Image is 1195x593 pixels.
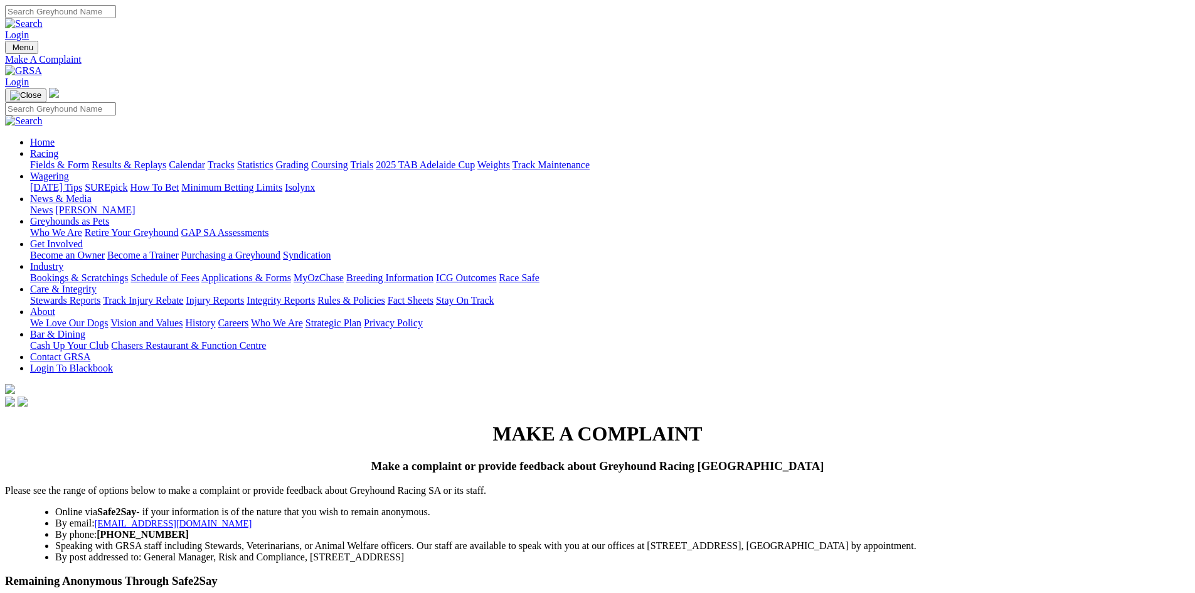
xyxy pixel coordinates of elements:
[18,397,28,407] img: twitter.svg
[30,295,100,306] a: Stewards Reports
[5,102,116,115] input: Search
[103,295,183,306] a: Track Injury Rebate
[346,272,433,283] a: Breeding Information
[30,159,89,170] a: Fields & Form
[436,272,496,283] a: ICG Outcomes
[30,193,92,204] a: News & Media
[201,272,291,283] a: Applications & Forms
[30,261,63,272] a: Industry
[181,227,269,238] a: GAP SA Assessments
[513,159,590,170] a: Track Maintenance
[136,506,430,517] span: - if your information is of the nature that you wish to remain anonymous.
[30,351,90,362] a: Contact GRSA
[85,182,127,193] a: SUREpick
[97,506,136,517] strong: Safe2Say
[436,295,494,306] a: Stay On Track
[181,250,280,260] a: Purchasing a Greyhound
[5,88,46,102] button: Toggle navigation
[30,182,82,193] a: [DATE] Tips
[5,5,116,18] input: Search
[5,41,38,54] button: Toggle navigation
[55,529,1190,540] li: By phone:
[30,306,55,317] a: About
[30,295,1190,306] div: Care & Integrity
[5,384,15,394] img: logo-grsa-white.png
[55,506,97,517] span: Online via
[30,182,1190,193] div: Wagering
[30,329,85,339] a: Bar & Dining
[55,205,135,215] a: [PERSON_NAME]
[30,238,83,249] a: Get Involved
[130,272,199,283] a: Schedule of Fees
[237,159,274,170] a: Statistics
[251,318,303,328] a: Who We Are
[283,250,331,260] a: Syndication
[247,295,315,306] a: Integrity Reports
[30,272,1190,284] div: Industry
[30,318,1190,329] div: About
[5,574,1190,588] h3: Remaining Anonymous Through Safe2Say
[305,318,361,328] a: Strategic Plan
[30,205,53,215] a: News
[376,159,475,170] a: 2025 TAB Adelaide Cup
[285,182,315,193] a: Isolynx
[130,182,179,193] a: How To Bet
[5,485,1190,496] p: Please see the range of options below to make a complaint or provide feedback about Greyhound Rac...
[186,295,244,306] a: Injury Reports
[169,159,205,170] a: Calendar
[181,182,282,193] a: Minimum Betting Limits
[30,148,58,159] a: Racing
[30,284,97,294] a: Care & Integrity
[218,318,248,328] a: Careers
[30,227,1190,238] div: Greyhounds as Pets
[5,65,42,77] img: GRSA
[30,340,109,351] a: Cash Up Your Club
[30,250,1190,261] div: Get Involved
[5,18,43,29] img: Search
[30,159,1190,171] div: Racing
[110,318,183,328] a: Vision and Values
[30,318,108,328] a: We Love Our Dogs
[55,518,1190,529] li: By email:
[185,318,215,328] a: History
[317,295,385,306] a: Rules & Policies
[388,295,433,306] a: Fact Sheets
[107,250,179,260] a: Become a Trainer
[30,216,109,227] a: Greyhounds as Pets
[30,340,1190,351] div: Bar & Dining
[30,250,105,260] a: Become an Owner
[311,159,348,170] a: Coursing
[5,422,1190,446] h1: MAKE A COMPLAINT
[5,29,29,40] a: Login
[350,159,373,170] a: Trials
[364,318,423,328] a: Privacy Policy
[5,54,1190,65] a: Make A Complaint
[5,459,1190,473] h3: Make a complaint or provide feedback about Greyhound Racing [GEOGRAPHIC_DATA]
[30,205,1190,216] div: News & Media
[208,159,235,170] a: Tracks
[55,540,1190,552] li: Speaking with GRSA staff including Stewards, Veterinarians, or Animal Welfare officers. Our staff...
[95,518,252,528] a: [EMAIL_ADDRESS][DOMAIN_NAME]
[30,272,128,283] a: Bookings & Scratchings
[30,227,82,238] a: Who We Are
[85,227,179,238] a: Retire Your Greyhound
[477,159,510,170] a: Weights
[55,552,1190,563] li: By post addressed to: General Manager, Risk and Compliance, [STREET_ADDRESS]
[294,272,344,283] a: MyOzChase
[92,159,166,170] a: Results & Replays
[5,115,43,127] img: Search
[30,171,69,181] a: Wagering
[97,529,189,540] strong: [PHONE_NUMBER]
[5,397,15,407] img: facebook.svg
[13,43,33,52] span: Menu
[30,363,113,373] a: Login To Blackbook
[276,159,309,170] a: Grading
[49,88,59,98] img: logo-grsa-white.png
[30,137,55,147] a: Home
[10,90,41,100] img: Close
[5,77,29,87] a: Login
[111,340,266,351] a: Chasers Restaurant & Function Centre
[499,272,539,283] a: Race Safe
